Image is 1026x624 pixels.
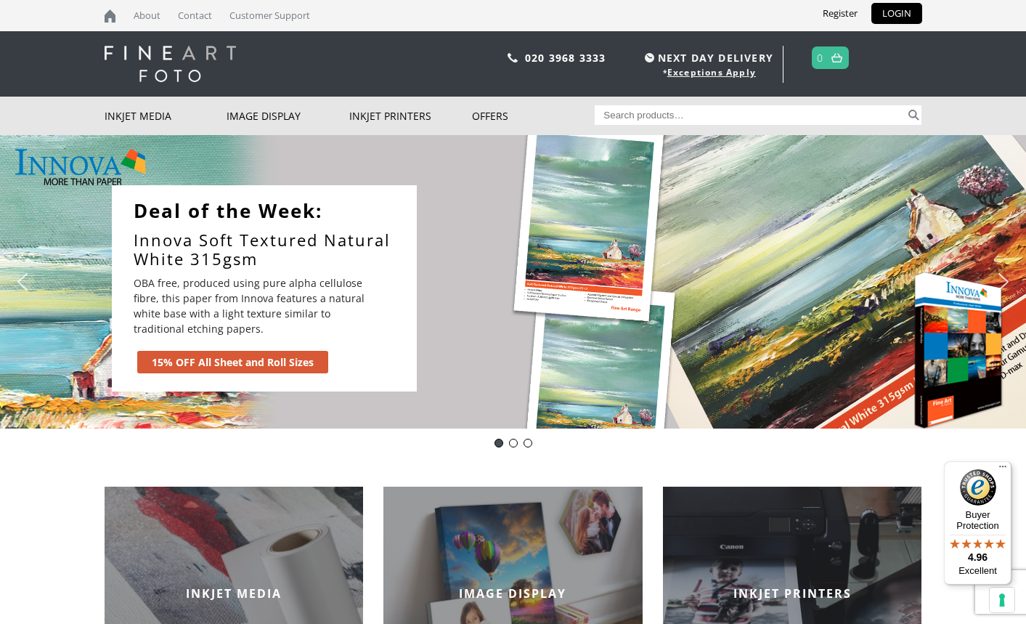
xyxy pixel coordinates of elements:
p: Excellent [944,565,1011,577]
a: Image Display [227,97,349,135]
a: LOGIN [871,3,922,24]
img: Trusted Shops Trustmark [960,469,996,506]
a: Offers [472,97,595,135]
h2: INKJET PRINTERS [663,585,922,601]
a: Innova Soft Textured Natural White 315gsm [134,230,410,269]
img: basket.svg [831,53,842,62]
div: Choose slide to display. [492,436,535,450]
img: next arrow [992,270,1015,293]
img: time.svg [645,53,654,62]
div: Deal of the Day - Innova IFA12 [494,439,503,447]
div: pinch book [524,439,532,447]
div: Deal of the Week:Innova Soft Textured Natural White 315gsmOBA free, produced using pure alpha cel... [112,186,417,392]
span: NEXT DAY DELIVERY [641,49,773,66]
div: Innova-general [509,439,518,447]
p: Buyer Protection [944,509,1011,531]
button: Your consent preferences for tracking technologies [990,588,1014,612]
p: OBA free, produced using pure alpha cellulose fibre, this paper from Innova features a natural wh... [134,276,373,337]
h2: INKJET MEDIA [105,585,364,601]
h2: IMAGE DISPLAY [383,585,643,601]
a: 020 3968 3333 [525,51,606,65]
input: Search products… [595,105,905,125]
span: 4.96 [968,551,988,563]
a: 0 [817,47,823,68]
img: previous arrow [11,270,34,293]
button: Menu [994,461,1011,479]
img: phone.svg [508,53,518,62]
a: Inkjet Media [105,97,227,135]
div: 15% OFF All Sheet and Roll Sizes [152,355,314,370]
a: Inkjet Printers [349,97,472,135]
img: logo-white.svg [105,46,236,82]
a: Register [812,3,868,24]
a: 15% OFF All Sheet and Roll Sizes [137,352,328,374]
a: Exceptions Apply [667,66,756,78]
button: Search [905,105,922,125]
button: Trusted Shops TrustmarkBuyer Protection4.96Excellent [944,461,1011,585]
a: Deal of the Week: [134,200,410,223]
